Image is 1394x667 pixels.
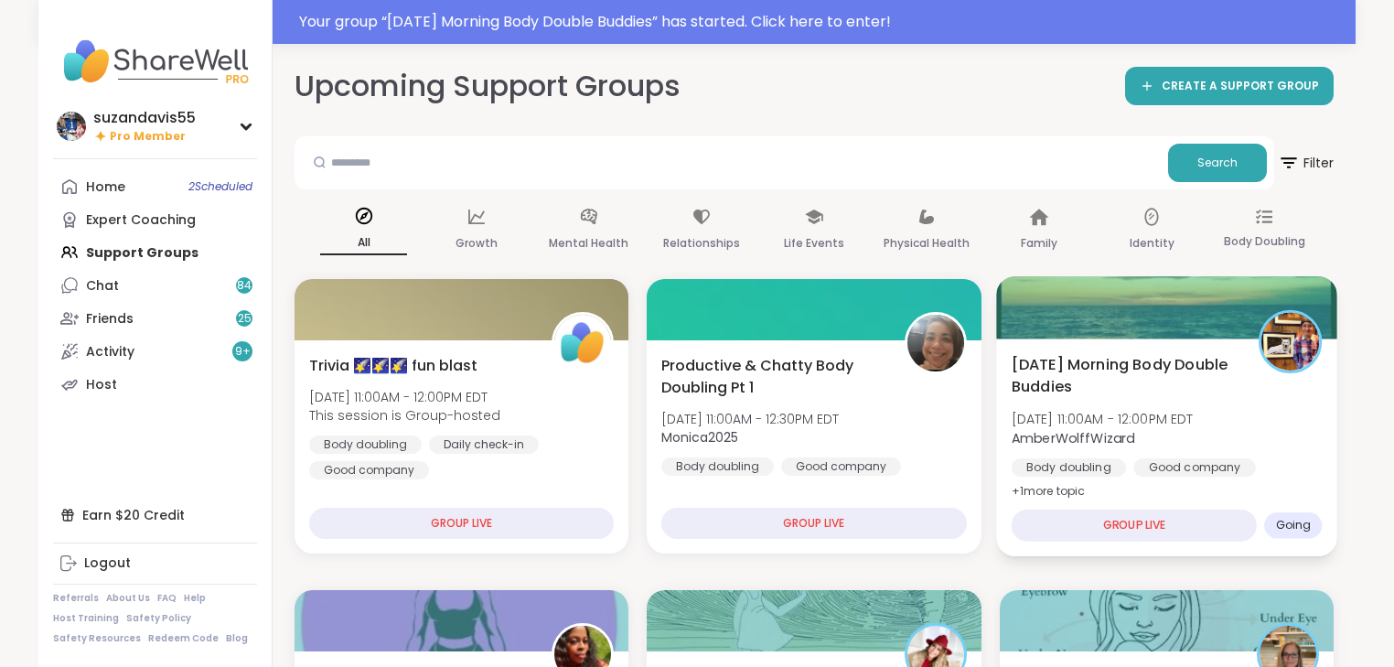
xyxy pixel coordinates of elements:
[309,388,500,406] span: [DATE] 11:00AM - 12:00PM EDT
[106,592,150,605] a: About Us
[53,612,119,625] a: Host Training
[235,344,251,360] span: 9 +
[93,108,196,128] div: suzandavis55
[309,461,429,479] div: Good company
[53,592,99,605] a: Referrals
[1133,458,1256,477] div: Good company
[1011,458,1125,477] div: Body doubling
[86,178,125,197] div: Home
[148,632,219,645] a: Redeem Code
[1130,232,1174,254] p: Identity
[53,499,257,532] div: Earn $20 Credit
[907,315,964,371] img: Monica2025
[784,232,844,254] p: Life Events
[1125,67,1334,105] a: CREATE A SUPPORT GROUP
[86,376,117,394] div: Host
[53,269,257,302] a: Chat84
[84,554,131,573] div: Logout
[1011,428,1134,446] b: AmberWolffWizard
[429,436,539,454] div: Daily check-in
[661,410,839,428] span: [DATE] 11:00AM - 12:30PM EDT
[1162,79,1319,94] span: CREATE A SUPPORT GROUP
[1278,141,1334,185] span: Filter
[309,436,422,454] div: Body doubling
[661,428,738,446] b: Monica2025
[1224,231,1305,253] p: Body Doubling
[53,302,257,335] a: Friends25
[1011,410,1193,428] span: [DATE] 11:00AM - 12:00PM EDT
[884,232,970,254] p: Physical Health
[309,406,500,425] span: This session is Group-hosted
[1197,155,1238,171] span: Search
[53,29,257,93] img: ShareWell Nav Logo
[53,632,141,645] a: Safety Resources
[157,592,177,605] a: FAQ
[86,310,134,328] div: Friends
[188,179,252,194] span: 2 Scheduled
[110,129,186,145] span: Pro Member
[53,547,257,580] a: Logout
[781,457,901,476] div: Good company
[238,311,252,327] span: 25
[1278,136,1334,189] button: Filter
[1261,313,1319,371] img: AmberWolffWizard
[295,66,681,107] h2: Upcoming Support Groups
[53,203,257,236] a: Expert Coaching
[86,277,119,296] div: Chat
[53,368,257,401] a: Host
[1011,510,1257,542] div: GROUP LIVE
[309,355,477,377] span: Trivia 🌠🌠🌠 fun blast
[86,343,134,361] div: Activity
[663,232,740,254] p: Relationships
[661,457,774,476] div: Body doubling
[1021,232,1057,254] p: Family
[299,11,1345,33] div: Your group “ [DATE] Morning Body Double Buddies ” has started. Click here to enter!
[126,612,191,625] a: Safety Policy
[237,278,252,294] span: 84
[661,508,966,539] div: GROUP LIVE
[53,335,257,368] a: Activity9+
[57,112,86,141] img: suzandavis55
[456,232,498,254] p: Growth
[226,632,248,645] a: Blog
[309,508,614,539] div: GROUP LIVE
[184,592,206,605] a: Help
[1168,144,1267,182] button: Search
[554,315,611,371] img: ShareWell
[661,355,884,399] span: Productive & Chatty Body Doubling Pt 1
[1275,518,1311,533] span: Going
[1011,353,1238,398] span: [DATE] Morning Body Double Buddies
[549,232,628,254] p: Mental Health
[320,231,407,255] p: All
[53,170,257,203] a: Home2Scheduled
[86,211,196,230] div: Expert Coaching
